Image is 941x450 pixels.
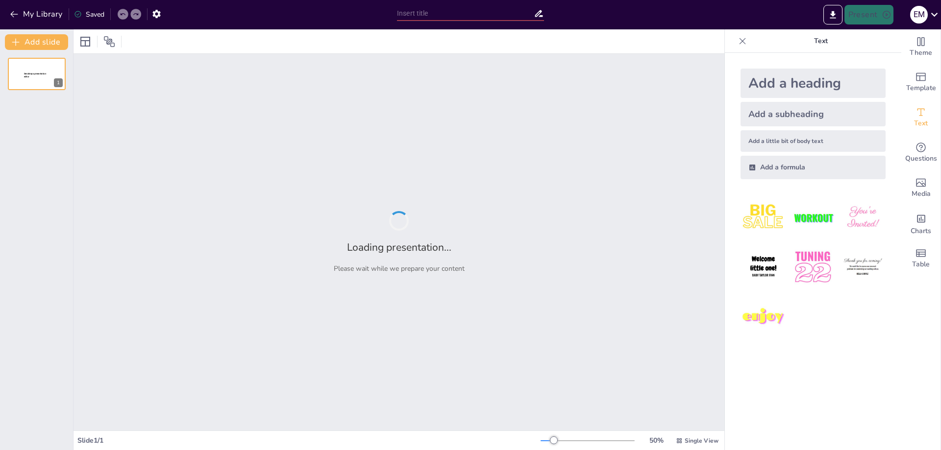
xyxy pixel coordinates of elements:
[8,58,66,90] div: 1
[901,241,941,276] div: Add a table
[644,436,668,445] div: 50 %
[912,189,931,199] span: Media
[901,135,941,170] div: Get real-time input from your audience
[103,36,115,47] span: Position
[823,5,842,24] button: Export to PowerPoint
[901,100,941,135] div: Add text boxes
[741,244,786,290] img: 4.jpeg
[901,65,941,100] div: Add ready made slides
[7,6,67,22] button: My Library
[685,437,718,445] span: Single View
[910,47,932,58] span: Theme
[74,10,104,19] div: Saved
[741,156,886,179] div: Add a formula
[741,102,886,126] div: Add a subheading
[347,240,451,254] h2: Loading presentation...
[790,244,836,290] img: 5.jpeg
[901,170,941,206] div: Add images, graphics, shapes or video
[901,206,941,241] div: Add charts and graphs
[914,118,928,129] span: Text
[910,5,928,24] button: E M
[906,83,936,94] span: Template
[77,34,93,49] div: Layout
[77,436,541,445] div: Slide 1 / 1
[840,195,886,240] img: 3.jpeg
[910,6,928,24] div: E M
[901,29,941,65] div: Change the overall theme
[840,244,886,290] img: 6.jpeg
[334,264,465,273] p: Please wait while we prepare your content
[905,153,937,164] span: Questions
[844,5,893,24] button: Present
[912,259,930,270] span: Table
[741,130,886,152] div: Add a little bit of body text
[790,195,836,240] img: 2.jpeg
[741,69,886,98] div: Add a heading
[5,34,68,50] button: Add slide
[397,6,534,21] input: Insert title
[54,78,63,87] div: 1
[24,72,46,78] span: Sendsteps presentation editor
[741,195,786,240] img: 1.jpeg
[750,29,891,53] p: Text
[911,226,931,237] span: Charts
[741,294,786,340] img: 7.jpeg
